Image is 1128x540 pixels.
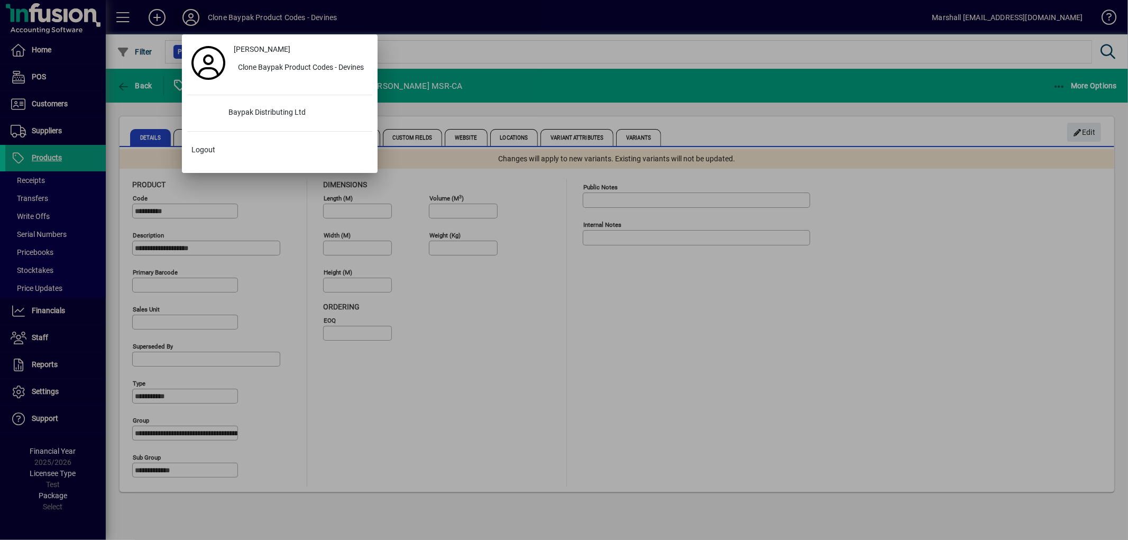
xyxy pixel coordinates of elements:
button: Logout [187,140,372,159]
a: Profile [187,53,230,72]
div: Baypak Distributing Ltd [220,104,372,123]
a: [PERSON_NAME] [230,40,372,59]
button: Clone Baypak Product Codes - Devines [230,59,372,78]
span: Logout [191,144,215,155]
span: [PERSON_NAME] [234,44,290,55]
button: Baypak Distributing Ltd [187,104,372,123]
